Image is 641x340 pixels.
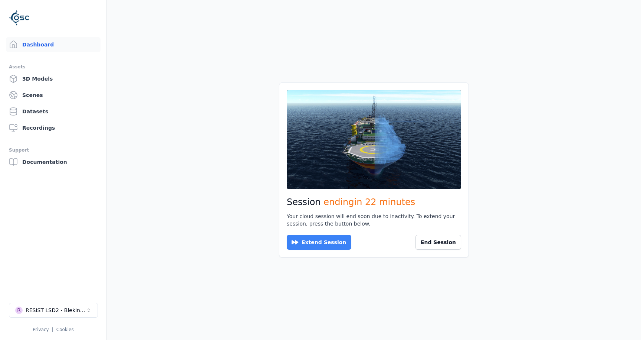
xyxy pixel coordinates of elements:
img: Logo [9,7,30,28]
a: Documentation [6,155,101,169]
button: Select a workspace [9,303,98,318]
div: R [15,307,23,314]
div: Assets [9,62,98,71]
a: Datasets [6,104,101,119]
div: Your cloud session will end soon due to inactivity. To extend your session, press the button below. [287,213,461,227]
a: Scenes [6,88,101,103]
a: 3D Models [6,71,101,86]
button: End Session [415,235,461,250]
a: Recordings [6,120,101,135]
a: Privacy [33,327,49,332]
span: | [52,327,53,332]
div: RESIST LSD2 - Blekinge [26,307,86,314]
h2: Session [287,196,461,208]
a: Dashboard [6,37,101,52]
div: Support [9,146,98,155]
span: ending in 22 minutes [323,197,415,207]
a: Cookies [56,327,74,332]
button: Extend Session [287,235,351,250]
